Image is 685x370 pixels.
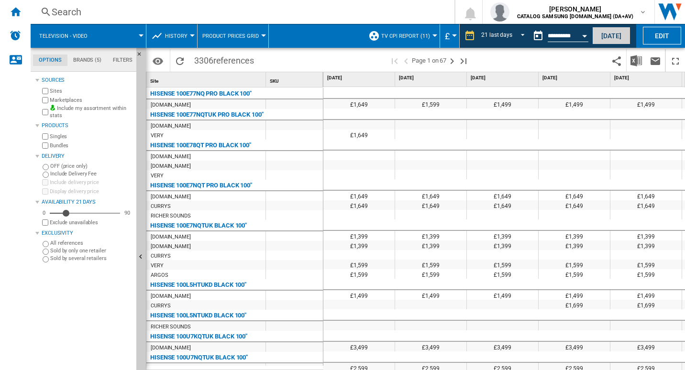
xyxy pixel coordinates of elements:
div: [DOMAIN_NAME] [151,100,191,110]
div: [DOMAIN_NAME] [151,121,191,131]
div: HISENSE 100E77NQTUK PRO BLACK 100" [150,109,264,120]
label: OFF (price only) [50,163,133,170]
div: Delivery [42,152,133,160]
div: VERY [151,261,164,271]
div: 21 last days [481,32,512,38]
button: Open calendar [576,26,593,43]
span: Site [150,78,158,84]
div: £1,649 [395,191,466,200]
div: VERY [151,171,164,181]
div: 90 [122,209,133,217]
input: Bundles [42,142,48,149]
img: profile.jpg [490,2,509,22]
div: £3,499 [395,342,466,351]
input: Marketplaces [42,97,48,103]
span: [DATE] [399,75,464,81]
div: HISENSE 100E7NQT PRO BLACK 100" [150,180,252,191]
div: RICHER SOUNDS [151,322,191,332]
div: £3,499 [610,342,682,351]
button: Edit [643,27,681,44]
div: Sort None [268,72,323,87]
button: Send this report by email [646,49,665,72]
span: Television - video [39,33,88,39]
md-menu: Currency [440,24,460,48]
label: Sold by several retailers [50,255,133,262]
button: [DATE] [592,27,630,44]
button: Share this bookmark with others [607,49,626,72]
div: £1,599 [395,269,466,279]
div: HISENSE 100U7NQTUK BLACK 100'' [150,352,248,363]
div: Availability 21 Days [42,198,133,206]
label: Bundles [50,142,133,149]
div: £1,599 [467,260,538,269]
button: Options [148,52,167,69]
div: £1,499 [467,99,538,109]
b: CATALOG SAMSUNG [DOMAIN_NAME] (DA+AV) [517,13,633,20]
div: [DOMAIN_NAME] [151,192,191,202]
div: ARGOS [151,271,168,280]
input: Include Delivery Fee [43,172,49,178]
input: All references [43,241,49,247]
div: TV CPI Report (11) [368,24,435,48]
span: 3306 [189,49,259,69]
div: HISENSE 100L5HTUKD BLACK 100" [150,279,246,291]
md-slider: Availability [50,208,120,218]
img: alerts-logo.svg [10,30,21,41]
div: £1,399 [467,231,538,240]
div: £1,599 [323,269,395,279]
div: [DATE] [541,72,610,84]
div: £1,399 [467,240,538,250]
button: Last page [458,49,469,72]
label: Include Delivery Fee [50,170,133,177]
input: Include delivery price [42,179,48,185]
span: [DATE] [614,75,680,81]
input: Sites [42,88,48,94]
label: Marketplaces [50,97,133,104]
div: [DATE] [612,72,682,84]
md-tab-item: Filters [107,54,138,66]
div: £1,599 [539,260,610,269]
span: TV CPI Report (11) [381,33,430,39]
div: £1,649 [467,200,538,210]
div: [DATE] [469,72,538,84]
div: This report is based on a date in the past. [529,24,590,48]
div: [DATE] [397,72,466,84]
div: £1,649 [539,191,610,200]
div: £1,699 [539,300,610,309]
div: RICHER SOUNDS [151,211,191,221]
div: Exclusivity [42,229,133,237]
div: £1,399 [610,240,682,250]
label: Sold by only one retailer [50,247,133,254]
div: SKU Sort None [268,72,323,87]
div: £1,399 [323,240,395,250]
div: [DOMAIN_NAME] [151,292,191,301]
button: Maximize [666,49,685,72]
md-select: REPORTS.WIZARD.STEPS.REPORT.STEPS.REPORT_OPTIONS.PERIOD: 21 last days [480,28,529,44]
div: [DOMAIN_NAME] [151,242,191,251]
div: £1,649 [467,191,538,200]
img: excel-24x24.png [630,55,642,66]
div: HISENSE 100E77NQ PRO BLACK 100" [150,88,252,99]
span: [DATE] [471,75,536,81]
div: £ [445,24,454,48]
span: Page 1 on 67 [412,49,446,72]
div: Search [52,5,430,19]
div: £1,599 [323,260,395,269]
span: [PERSON_NAME] [517,4,633,14]
div: £1,599 [539,269,610,279]
div: CURRYS [151,251,170,261]
div: [DATE] [325,72,395,84]
div: HISENSE 100L5NTUKD BLACK 100" [150,310,246,321]
div: VERY [151,131,164,141]
div: £1,649 [323,191,395,200]
div: Sources [42,76,133,84]
div: £1,599 [395,260,466,269]
div: £1,499 [539,99,610,109]
button: Television - video [39,24,97,48]
div: [DOMAIN_NAME] [151,343,191,353]
div: £1,599 [467,269,538,279]
span: references [213,55,254,65]
label: Singles [50,133,133,140]
button: Hide [136,48,148,65]
div: £1,649 [323,99,395,109]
